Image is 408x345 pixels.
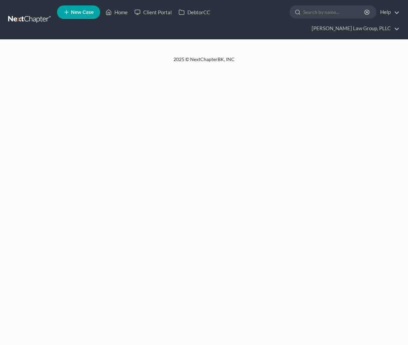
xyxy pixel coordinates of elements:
span: New Case [71,10,94,15]
a: Home [102,6,131,18]
input: Search by name... [303,6,365,18]
a: Help [377,6,400,18]
a: DebtorCC [175,6,214,18]
a: Client Portal [131,6,175,18]
a: [PERSON_NAME] Law Group, PLLC [308,22,400,35]
div: 2025 © NextChapterBK, INC [11,56,397,68]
